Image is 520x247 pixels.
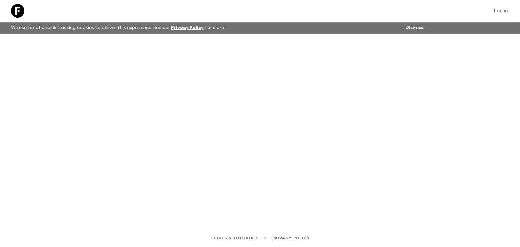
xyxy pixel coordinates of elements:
a: Privacy Policy [171,25,204,30]
a: Guides & Tutorials [210,234,259,242]
a: Log in [490,6,512,16]
p: We use functional & tracking cookies to deliver this experience. See our for more. [8,22,228,34]
a: Privacy Policy [272,234,310,242]
button: Dismiss [404,23,425,32]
